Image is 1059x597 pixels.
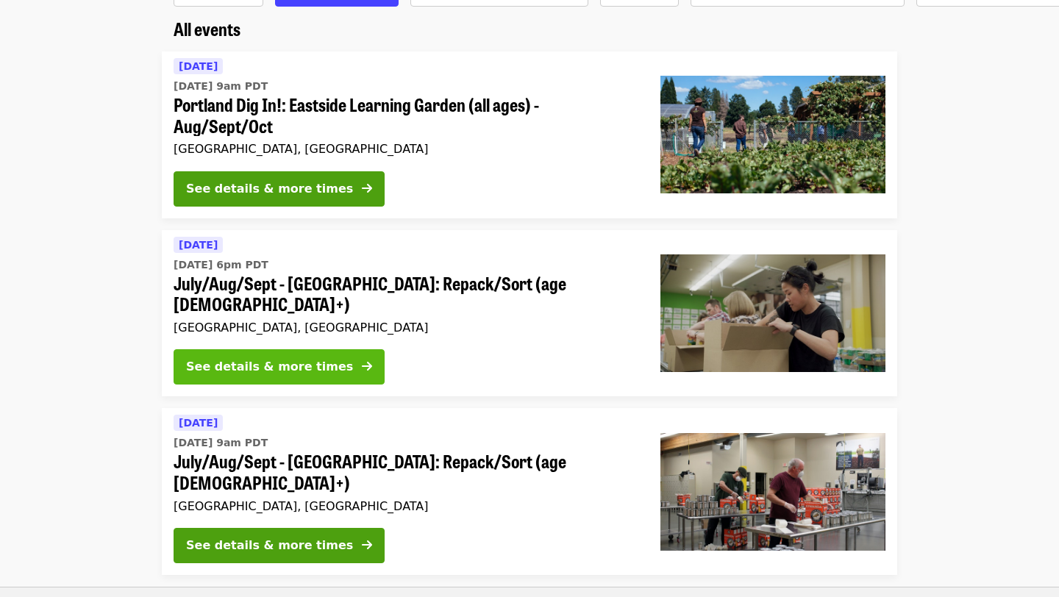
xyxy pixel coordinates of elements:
time: [DATE] 6pm PDT [174,257,268,273]
span: [DATE] [179,417,218,429]
img: July/Aug/Sept - Portland: Repack/Sort (age 8+) organized by Oregon Food Bank [660,254,885,372]
span: Portland Dig In!: Eastside Learning Garden (all ages) - Aug/Sept/Oct [174,94,637,137]
a: See details for "July/Aug/Sept - Portland: Repack/Sort (age 16+)" [162,408,897,575]
span: [DATE] [179,239,218,251]
a: See details for "Portland Dig In!: Eastside Learning Garden (all ages) - Aug/Sept/Oct" [162,51,897,218]
i: arrow-right icon [362,360,372,373]
img: Portland Dig In!: Eastside Learning Garden (all ages) - Aug/Sept/Oct organized by Oregon Food Bank [660,76,885,193]
div: See details & more times [186,537,353,554]
span: July/Aug/Sept - [GEOGRAPHIC_DATA]: Repack/Sort (age [DEMOGRAPHIC_DATA]+) [174,273,637,315]
img: July/Aug/Sept - Portland: Repack/Sort (age 16+) organized by Oregon Food Bank [660,433,885,551]
span: July/Aug/Sept - [GEOGRAPHIC_DATA]: Repack/Sort (age [DEMOGRAPHIC_DATA]+) [174,451,637,493]
div: See details & more times [186,358,353,376]
div: [GEOGRAPHIC_DATA], [GEOGRAPHIC_DATA] [174,499,637,513]
button: See details & more times [174,171,385,207]
time: [DATE] 9am PDT [174,79,268,94]
time: [DATE] 9am PDT [174,435,268,451]
i: arrow-right icon [362,538,372,552]
div: [GEOGRAPHIC_DATA], [GEOGRAPHIC_DATA] [174,321,637,335]
button: See details & more times [174,349,385,385]
div: See details & more times [186,180,353,198]
button: See details & more times [174,528,385,563]
i: arrow-right icon [362,182,372,196]
span: All events [174,15,240,41]
a: See details for "July/Aug/Sept - Portland: Repack/Sort (age 8+)" [162,230,897,397]
div: [GEOGRAPHIC_DATA], [GEOGRAPHIC_DATA] [174,142,637,156]
span: [DATE] [179,60,218,72]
